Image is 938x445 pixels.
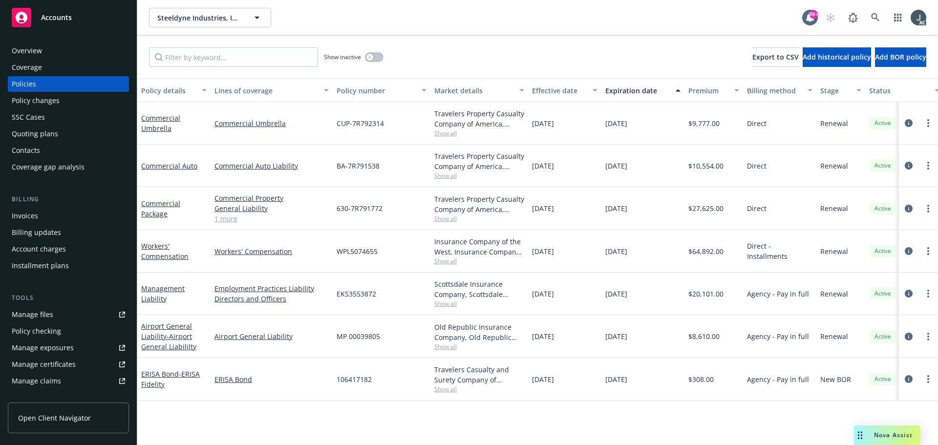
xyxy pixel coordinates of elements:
[8,373,129,389] a: Manage claims
[816,79,865,102] button: Stage
[434,257,524,265] span: Show all
[434,342,524,351] span: Show all
[12,76,36,92] div: Policies
[149,8,271,27] button: Steeldyne Industries, Inc.
[8,109,129,125] a: SSC Cases
[922,203,934,214] a: more
[434,322,524,342] div: Old Republic Insurance Company, Old Republic General Insurance Group
[434,385,524,393] span: Show all
[41,14,72,21] span: Accounts
[434,171,524,180] span: Show all
[873,161,893,170] span: Active
[532,203,554,213] span: [DATE]
[8,357,129,372] a: Manage certificates
[337,246,378,256] span: WPL5074655
[12,307,53,322] div: Manage files
[434,279,524,299] div: Scottsdale Insurance Company, Scottsdale Insurance Company (Nationwide), Brown & Riding Insurance...
[214,374,329,384] a: ERISA Bond
[214,331,329,341] a: Airport General Liability
[605,374,627,384] span: [DATE]
[434,85,513,96] div: Market details
[8,143,129,158] a: Contacts
[605,331,627,341] span: [DATE]
[874,431,913,439] span: Nova Assist
[922,160,934,171] a: more
[214,193,329,203] a: Commercial Property
[873,119,893,127] span: Active
[922,245,934,257] a: more
[528,79,601,102] button: Effective date
[141,321,196,351] a: Airport General Liability
[820,374,851,384] span: New BOR
[8,76,129,92] a: Policies
[688,161,724,171] span: $10,554.00
[903,288,915,299] a: circleInformation
[911,10,926,25] img: photo
[337,161,380,171] span: BA-7R791538
[752,52,799,62] span: Export to CSV
[747,161,767,171] span: Direct
[820,85,851,96] div: Stage
[532,374,554,384] span: [DATE]
[873,375,893,383] span: Active
[688,85,728,96] div: Premium
[12,241,66,257] div: Account charges
[211,79,333,102] button: Lines of coverage
[18,413,91,423] span: Open Client Navigator
[214,283,329,294] a: Employment Practices Liability
[137,79,211,102] button: Policy details
[873,204,893,213] span: Active
[820,118,848,128] span: Renewal
[903,331,915,342] a: circleInformation
[903,373,915,385] a: circleInformation
[141,113,180,133] a: Commercial Umbrella
[605,289,627,299] span: [DATE]
[922,373,934,385] a: more
[8,4,129,31] a: Accounts
[875,52,926,62] span: Add BOR policy
[747,374,809,384] span: Agency - Pay in full
[743,79,816,102] button: Billing method
[8,208,129,224] a: Invoices
[747,331,809,341] span: Agency - Pay in full
[214,213,329,224] a: 1 more
[8,93,129,108] a: Policy changes
[820,161,848,171] span: Renewal
[605,118,627,128] span: [DATE]
[12,159,85,175] div: Coverage gap analysis
[809,10,818,19] div: 99+
[875,47,926,67] button: Add BOR policy
[605,203,627,213] span: [DATE]
[688,203,724,213] span: $27,625.00
[337,85,416,96] div: Policy number
[141,199,180,218] a: Commercial Package
[12,340,74,356] div: Manage exposures
[214,203,329,213] a: General Liability
[8,293,129,303] div: Tools
[8,225,129,240] a: Billing updates
[337,118,384,128] span: CUP-7R792314
[752,47,799,67] button: Export to CSV
[214,294,329,304] a: Directors and Officers
[434,194,524,214] div: Travelers Property Casualty Company of America, Travelers Insurance
[12,143,40,158] div: Contacts
[8,340,129,356] span: Manage exposures
[688,289,724,299] span: $20,101.00
[12,390,58,405] div: Manage BORs
[8,60,129,75] a: Coverage
[434,364,524,385] div: Travelers Casualty and Surety Company of America, Travelers Insurance
[8,241,129,257] a: Account charges
[157,13,242,23] span: Steeldyne Industries, Inc.
[688,374,714,384] span: $308.00
[532,246,554,256] span: [DATE]
[12,93,60,108] div: Policy changes
[141,284,185,303] a: Management Liability
[873,332,893,341] span: Active
[532,331,554,341] span: [DATE]
[903,160,915,171] a: circleInformation
[8,258,129,274] a: Installment plans
[214,161,329,171] a: Commercial Auto Liability
[141,161,197,170] a: Commercial Auto
[922,288,934,299] a: more
[8,126,129,142] a: Quoting plans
